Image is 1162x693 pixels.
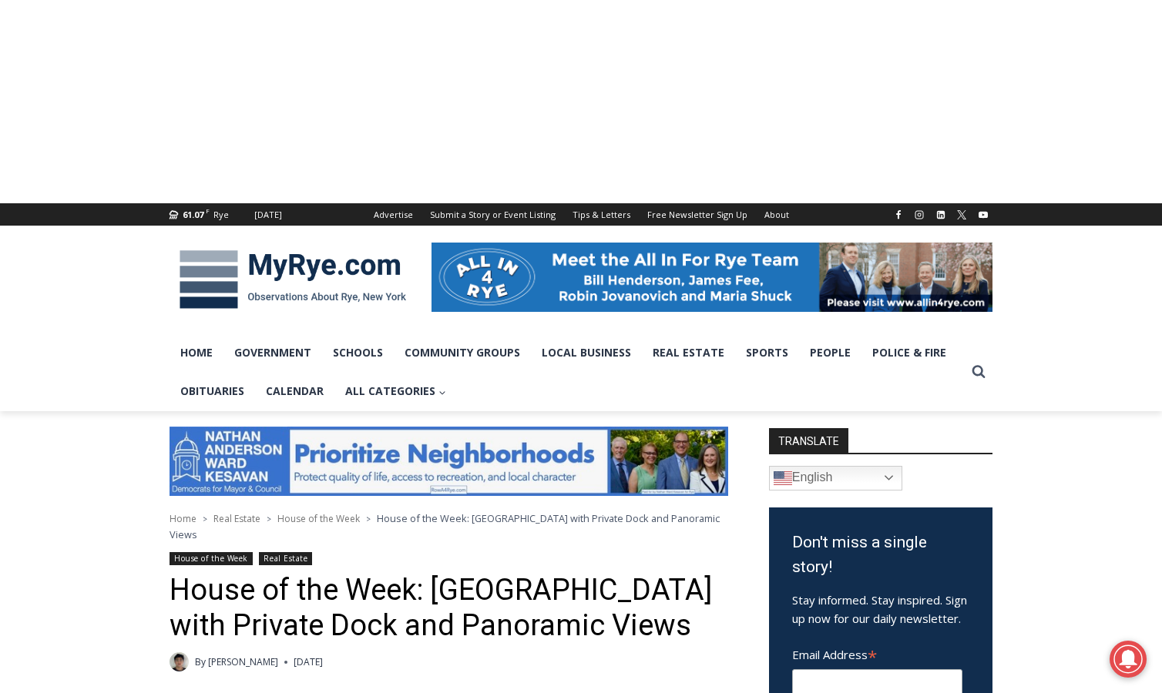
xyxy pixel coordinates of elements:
a: People [799,333,861,372]
img: Patel, Devan - bio cropped 200x200 [170,652,189,671]
span: By [195,654,206,669]
a: Home [170,512,196,525]
span: House of the Week: [GEOGRAPHIC_DATA] with Private Dock and Panoramic Views [170,511,720,541]
a: Home [170,333,223,372]
span: > [366,514,371,524]
a: Community Groups [394,333,531,372]
a: Obituaries [170,372,255,410]
div: [DATE] [254,208,282,222]
span: > [267,514,271,524]
a: Tips & Letters [564,203,639,226]
img: All in for Rye [432,243,992,312]
a: English [769,466,902,490]
a: [PERSON_NAME] [208,655,278,668]
a: All Categories [334,372,457,410]
div: Rye [213,208,229,222]
a: YouTube [974,206,992,224]
a: Real Estate [213,512,260,525]
a: House of the Week [170,552,253,565]
h3: Don't miss a single story! [792,531,969,579]
nav: Secondary Navigation [365,203,798,226]
a: Instagram [910,206,929,224]
h1: House of the Week: [GEOGRAPHIC_DATA] with Private Dock and Panoramic Views [170,573,728,643]
span: > [203,514,207,524]
a: Author image [170,652,189,671]
nav: Breadcrumbs [170,511,728,542]
a: Calendar [255,372,334,410]
a: X [952,206,971,224]
a: Advertise [365,203,421,226]
a: Linkedin [932,206,950,224]
a: Facebook [889,206,908,224]
p: Stay informed. Stay inspired. Sign up now for our daily newsletter. [792,591,969,628]
img: en [774,469,792,487]
a: Submit a Story or Event Listing [421,203,564,226]
a: Free Newsletter Sign Up [639,203,756,226]
a: Government [223,333,322,372]
span: F [206,206,210,215]
a: About [756,203,798,226]
a: Real Estate [259,552,312,565]
a: Sports [735,333,799,372]
a: Schools [322,333,394,372]
img: MyRye.com [170,239,416,320]
span: All Categories [345,383,446,400]
button: View Search Form [965,358,992,386]
span: 61.07 [183,209,203,220]
strong: TRANSLATE [769,428,848,453]
a: Real Estate [642,333,735,372]
label: Email Address [792,639,962,667]
a: Local Business [531,333,642,372]
a: Police & Fire [861,333,957,372]
nav: Primary Navigation [170,333,965,411]
time: [DATE] [294,654,323,669]
a: House of the Week [277,512,360,525]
